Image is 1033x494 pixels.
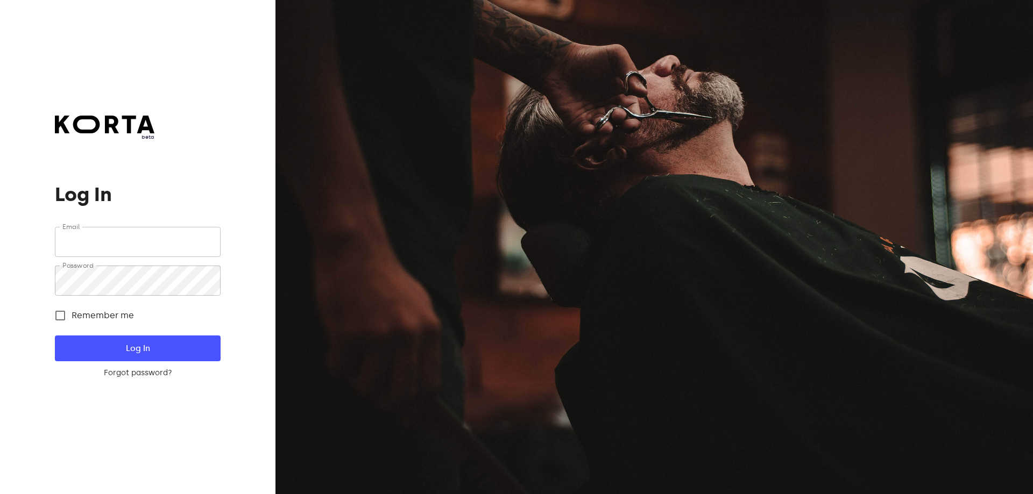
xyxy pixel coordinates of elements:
span: beta [55,133,154,141]
span: Log In [72,341,203,355]
button: Log In [55,335,220,361]
a: Forgot password? [55,368,220,378]
a: beta [55,116,154,141]
img: Korta [55,116,154,133]
h1: Log In [55,184,220,205]
span: Remember me [72,309,134,322]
